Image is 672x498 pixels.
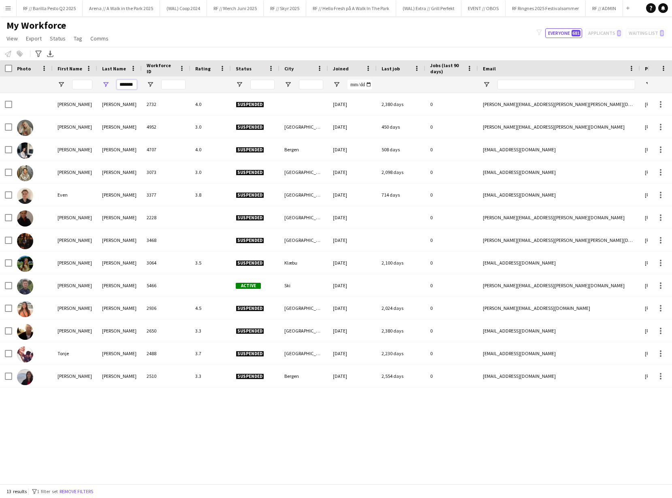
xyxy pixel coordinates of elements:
div: 2488 [142,342,190,364]
div: [PERSON_NAME] [97,93,142,115]
button: (WAL) Extra // Grill Perfekt [396,0,461,16]
span: Suspended [236,260,264,266]
input: Last Name Filter Input [117,80,137,89]
div: 0 [425,297,478,319]
button: Open Filter Menu [147,81,154,88]
span: Active [236,283,261,289]
div: 2,230 days [377,342,425,364]
span: Suspended [236,328,264,334]
button: RF // Hello Fresh på A Walk In The Park [306,0,396,16]
span: Workforce ID [147,62,176,74]
div: [DATE] [328,206,377,229]
div: [EMAIL_ADDRESS][DOMAIN_NAME] [478,365,640,387]
div: 3.3 [190,320,231,342]
div: [EMAIL_ADDRESS][DOMAIN_NAME] [478,320,640,342]
img: Tonje Johnsen [17,346,33,362]
div: [DATE] [328,229,377,251]
button: Open Filter Menu [236,81,243,88]
div: 0 [425,229,478,251]
div: 0 [425,252,478,274]
span: Email [483,66,496,72]
div: [GEOGRAPHIC_DATA] [279,206,328,229]
span: Export [26,35,42,42]
div: 4.0 [190,138,231,161]
button: Open Filter Menu [333,81,340,88]
div: [DATE] [328,93,377,115]
span: Suspended [236,215,264,221]
button: RF // Barilla Pesto Q2 2025 [17,0,83,16]
span: Jobs (last 90 days) [430,62,463,74]
div: [PERSON_NAME] [97,297,142,319]
div: [GEOGRAPHIC_DATA] [279,342,328,364]
span: Comms [90,35,109,42]
img: David Johnsen [17,165,33,181]
div: [GEOGRAPHIC_DATA] [279,161,328,183]
input: Status Filter Input [250,80,275,89]
div: [PERSON_NAME][EMAIL_ADDRESS][PERSON_NAME][DOMAIN_NAME] [478,206,640,229]
div: 2510 [142,365,190,387]
div: [GEOGRAPHIC_DATA] [279,184,328,206]
div: 0 [425,116,478,138]
div: 4.5 [190,297,231,319]
button: Everyone681 [545,28,582,38]
div: Bergen [279,138,328,161]
span: Suspended [236,351,264,357]
div: [PERSON_NAME][EMAIL_ADDRESS][PERSON_NAME][PERSON_NAME][DOMAIN_NAME] [478,229,640,251]
div: [GEOGRAPHIC_DATA] [279,320,328,342]
div: 3.8 [190,184,231,206]
img: Åse Suwanna Johnsen [17,369,33,385]
button: (WAL) Coop 2024 [160,0,207,16]
div: [PERSON_NAME] [53,138,97,161]
input: City Filter Input [299,80,323,89]
div: 3064 [142,252,190,274]
a: Status [47,33,69,44]
button: Arena // A Walk in the Park 2025 [83,0,160,16]
span: Status [50,35,66,42]
div: [EMAIL_ADDRESS][DOMAIN_NAME] [478,342,640,364]
div: 0 [425,365,478,387]
div: 3.5 [190,252,231,274]
a: View [3,33,21,44]
div: 2,554 days [377,365,425,387]
div: 714 days [377,184,425,206]
button: Open Filter Menu [483,81,490,88]
button: RF Ringnes 2025 Festivalsommer [506,0,586,16]
div: [PERSON_NAME] [53,365,97,387]
div: [PERSON_NAME] [53,229,97,251]
button: Open Filter Menu [58,81,65,88]
span: Tag [74,35,82,42]
img: Fredrik Gerner Johnsen [17,210,33,227]
div: 2,380 days [377,320,425,342]
app-action-btn: Export XLSX [45,49,55,59]
div: 2,098 days [377,161,425,183]
img: Martin Johnsen [17,278,33,295]
button: Remove filters [58,487,95,496]
div: 2650 [142,320,190,342]
div: 4707 [142,138,190,161]
div: [DATE] [328,138,377,161]
a: Tag [70,33,85,44]
span: City [284,66,294,72]
div: 3.0 [190,116,231,138]
button: Open Filter Menu [102,81,109,88]
img: Olav Johnsen [17,324,33,340]
div: [EMAIL_ADDRESS][DOMAIN_NAME] [478,138,640,161]
div: 3.7 [190,342,231,364]
div: [PERSON_NAME] [97,229,142,251]
div: [PERSON_NAME][EMAIL_ADDRESS][DOMAIN_NAME] [478,297,640,319]
img: Gordon Johnsen [17,233,33,249]
span: View [6,35,18,42]
div: [GEOGRAPHIC_DATA] [279,116,328,138]
span: Suspended [236,237,264,244]
div: 0 [425,161,478,183]
span: Last Name [102,66,126,72]
span: Phone [645,66,659,72]
span: Last job [382,66,400,72]
div: [DATE] [328,184,377,206]
div: 450 days [377,116,425,138]
div: Even [53,184,97,206]
div: [PERSON_NAME] [97,116,142,138]
div: [DATE] [328,161,377,183]
div: 3377 [142,184,190,206]
div: [PERSON_NAME] [53,116,97,138]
